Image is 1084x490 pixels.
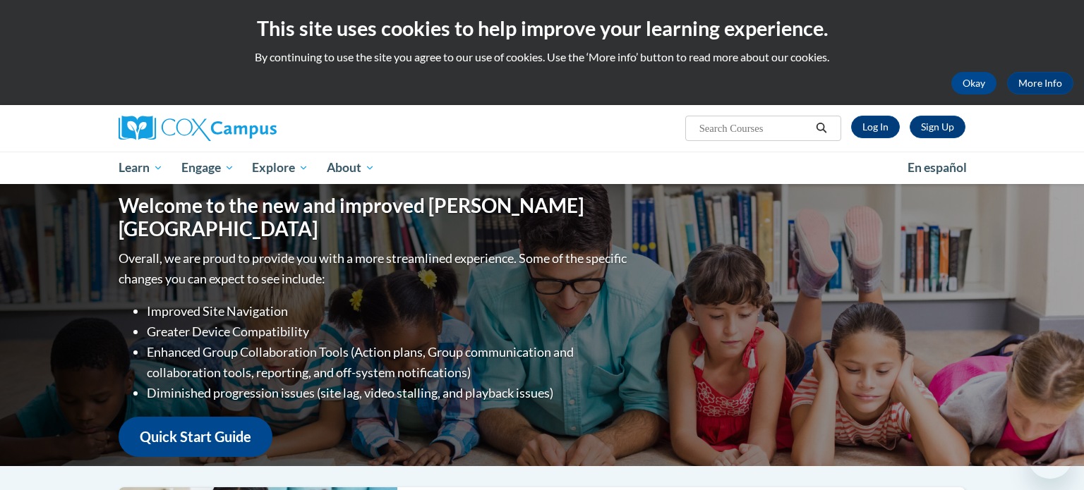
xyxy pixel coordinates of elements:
[318,152,384,184] a: About
[908,160,967,175] span: En español
[119,159,163,176] span: Learn
[109,152,172,184] a: Learn
[147,301,630,321] li: Improved Site Navigation
[97,152,987,184] div: Main menu
[898,153,976,183] a: En español
[119,194,630,241] h1: Welcome to the new and improved [PERSON_NAME][GEOGRAPHIC_DATA]
[910,116,965,138] a: Register
[1007,72,1073,94] a: More Info
[951,72,996,94] button: Okay
[119,248,630,289] p: Overall, we are proud to provide you with a more streamlined experience. Some of the specific cha...
[147,383,630,403] li: Diminished progression issues (site lag, video stalling, and playback issues)
[147,321,630,342] li: Greater Device Compatibility
[1028,434,1073,479] iframe: Button to launch messaging window
[252,159,308,176] span: Explore
[327,159,375,176] span: About
[11,49,1073,65] p: By continuing to use the site you agree to our use of cookies. Use the ‘More info’ button to read...
[172,152,243,184] a: Engage
[851,116,900,138] a: Log In
[811,120,832,137] button: Search
[698,120,811,137] input: Search Courses
[119,116,387,141] a: Cox Campus
[181,159,234,176] span: Engage
[119,417,272,457] a: Quick Start Guide
[147,342,630,383] li: Enhanced Group Collaboration Tools (Action plans, Group communication and collaboration tools, re...
[243,152,318,184] a: Explore
[119,116,277,141] img: Cox Campus
[11,14,1073,42] h2: This site uses cookies to help improve your learning experience.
